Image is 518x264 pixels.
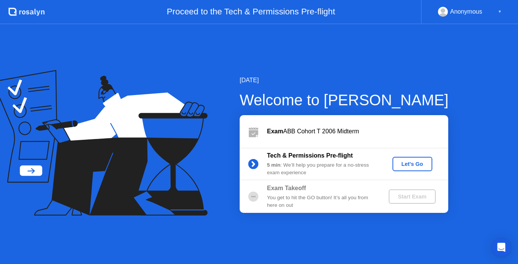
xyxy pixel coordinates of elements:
[392,194,432,200] div: Start Exam
[267,161,376,177] div: : We’ll help you prepare for a no-stress exam experience
[240,76,449,85] div: [DATE]
[240,89,449,111] div: Welcome to [PERSON_NAME]
[267,185,306,191] b: Exam Takeoff
[450,7,482,17] div: Anonymous
[498,7,502,17] div: ▼
[492,238,510,256] div: Open Intercom Messenger
[267,152,353,159] b: Tech & Permissions Pre-flight
[267,162,281,168] b: 5 min
[389,189,435,204] button: Start Exam
[267,194,376,209] div: You get to hit the GO button! It’s all you from here on out
[396,161,429,167] div: Let's Go
[392,157,432,171] button: Let's Go
[267,128,283,134] b: Exam
[267,127,448,136] div: ABB Cohort T 2006 Midterm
